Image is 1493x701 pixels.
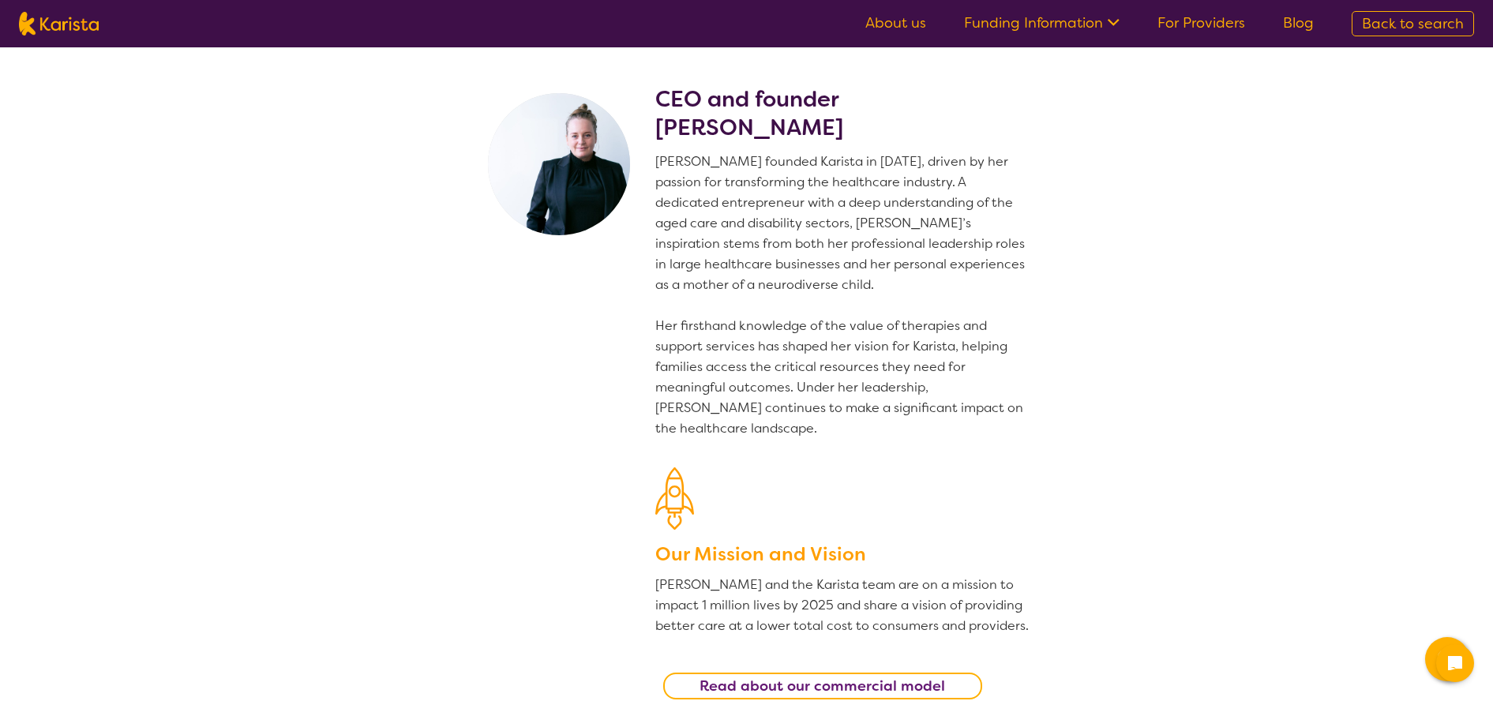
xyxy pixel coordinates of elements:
a: Blog [1283,13,1314,32]
img: Our Mission [655,467,694,530]
img: Karista logo [19,12,99,36]
p: [PERSON_NAME] and the Karista team are on a mission to impact 1 million lives by 2025 and share a... [655,575,1031,636]
a: Funding Information [964,13,1120,32]
button: Channel Menu [1425,637,1469,681]
a: Back to search [1352,11,1474,36]
span: Back to search [1362,14,1464,33]
h3: Our Mission and Vision [655,540,1031,568]
h2: CEO and founder [PERSON_NAME] [655,85,1031,142]
a: About us [865,13,926,32]
p: [PERSON_NAME] founded Karista in [DATE], driven by her passion for transforming the healthcare in... [655,152,1031,439]
b: Read about our commercial model [700,677,945,695]
a: For Providers [1157,13,1245,32]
